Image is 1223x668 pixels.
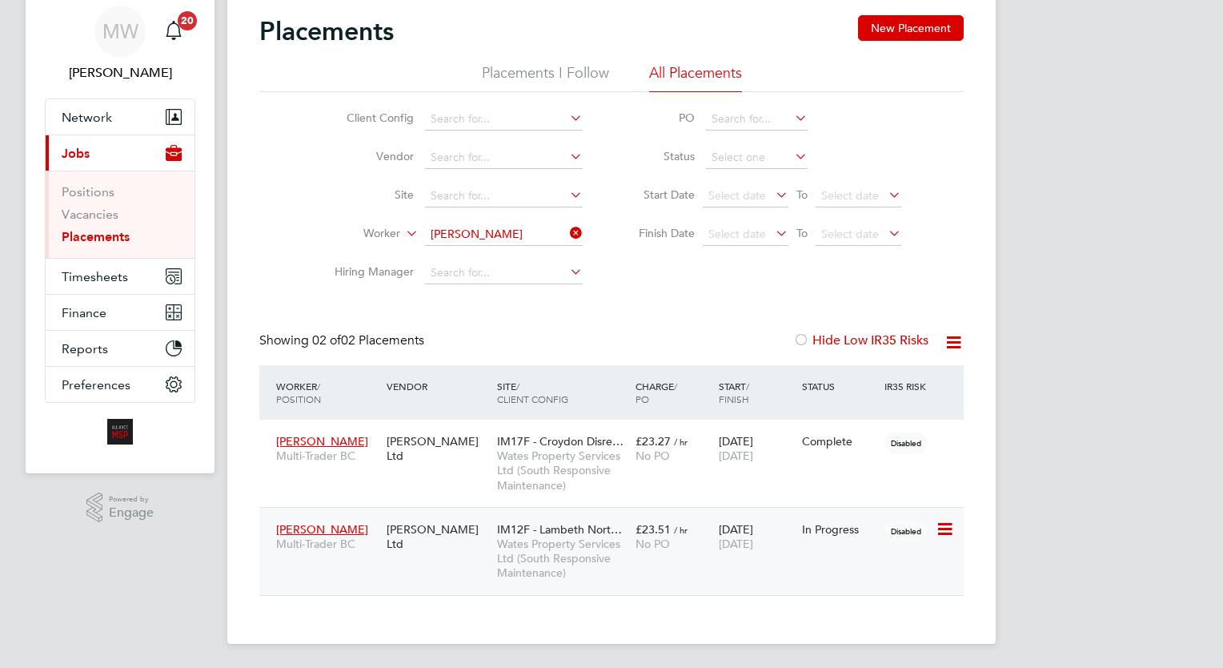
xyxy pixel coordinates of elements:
[322,111,414,125] label: Client Config
[497,434,624,449] span: IM17F - Croydon Disre…
[719,380,749,405] span: / Finish
[425,223,583,246] input: Search for...
[383,514,493,559] div: [PERSON_NAME] Ltd
[62,146,90,161] span: Jobs
[259,332,427,349] div: Showing
[322,264,414,279] label: Hiring Manager
[312,332,341,348] span: 02 of
[62,377,130,392] span: Preferences
[158,6,190,57] a: 20
[719,537,753,551] span: [DATE]
[715,372,798,413] div: Start
[86,493,154,523] a: Powered byEngage
[62,305,106,320] span: Finance
[425,185,583,207] input: Search for...
[312,332,424,348] span: 02 Placements
[497,449,628,493] span: Wates Property Services Ltd (South Responsive Maintenance)
[272,513,964,527] a: [PERSON_NAME]Multi-Trader BC[PERSON_NAME] LtdIM12F - Lambeth Nort…Wates Property Services Ltd (So...
[46,171,194,258] div: Jobs
[674,524,688,536] span: / hr
[821,227,879,241] span: Select date
[308,226,400,242] label: Worker
[821,188,879,203] span: Select date
[497,522,622,537] span: IM12F - Lambeth Nort…
[276,522,368,537] span: [PERSON_NAME]
[45,419,195,445] a: Go to home page
[46,331,194,366] button: Reports
[272,425,964,439] a: [PERSON_NAME]Multi-Trader BC[PERSON_NAME] LtdIM17F - Croydon Disre…Wates Property Services Ltd (S...
[884,433,928,453] span: Disabled
[493,372,632,413] div: Site
[102,21,138,42] span: MW
[276,434,368,449] span: [PERSON_NAME]
[497,537,628,581] span: Wates Property Services Ltd (South Responsive Maintenance)
[425,147,583,169] input: Search for...
[107,419,133,445] img: alliancemsp-logo-retina.png
[715,426,798,471] div: [DATE]
[322,187,414,202] label: Site
[109,506,154,520] span: Engage
[45,6,195,82] a: MW[PERSON_NAME]
[46,295,194,330] button: Finance
[259,15,394,47] h2: Placements
[623,149,695,163] label: Status
[425,262,583,284] input: Search for...
[636,380,677,405] span: / PO
[276,537,379,551] span: Multi-Trader BC
[674,436,688,448] span: / hr
[425,108,583,131] input: Search for...
[497,380,568,405] span: / Client Config
[276,380,321,405] span: / Position
[62,341,108,356] span: Reports
[322,149,414,163] label: Vendor
[62,207,118,222] a: Vacancies
[62,110,112,125] span: Network
[383,372,493,400] div: Vendor
[46,135,194,171] button: Jobs
[45,63,195,82] span: Megan Westlotorn
[802,522,877,537] div: In Progress
[383,426,493,471] div: [PERSON_NAME] Ltd
[272,372,383,413] div: Worker
[276,449,379,463] span: Multi-Trader BC
[62,229,130,244] a: Placements
[46,259,194,294] button: Timesheets
[623,226,695,240] label: Finish Date
[636,522,671,537] span: £23.51
[623,187,695,202] label: Start Date
[706,147,808,169] input: Select one
[719,449,753,463] span: [DATE]
[178,11,197,30] span: 20
[708,227,766,241] span: Select date
[793,332,928,348] label: Hide Low IR35 Risks
[792,184,812,205] span: To
[62,184,114,199] a: Positions
[623,111,695,125] label: PO
[46,99,194,135] button: Network
[858,15,964,41] button: New Placement
[884,521,928,541] span: Disabled
[792,223,812,243] span: To
[636,434,671,449] span: £23.27
[482,63,609,92] li: Placements I Follow
[46,367,194,402] button: Preferences
[109,493,154,506] span: Powered by
[715,514,798,559] div: [DATE]
[880,372,936,400] div: IR35 Risk
[798,372,881,400] div: Status
[802,434,877,449] div: Complete
[636,449,670,463] span: No PO
[649,63,742,92] li: All Placements
[62,269,128,284] span: Timesheets
[636,537,670,551] span: No PO
[706,108,808,131] input: Search for...
[632,372,715,413] div: Charge
[708,188,766,203] span: Select date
